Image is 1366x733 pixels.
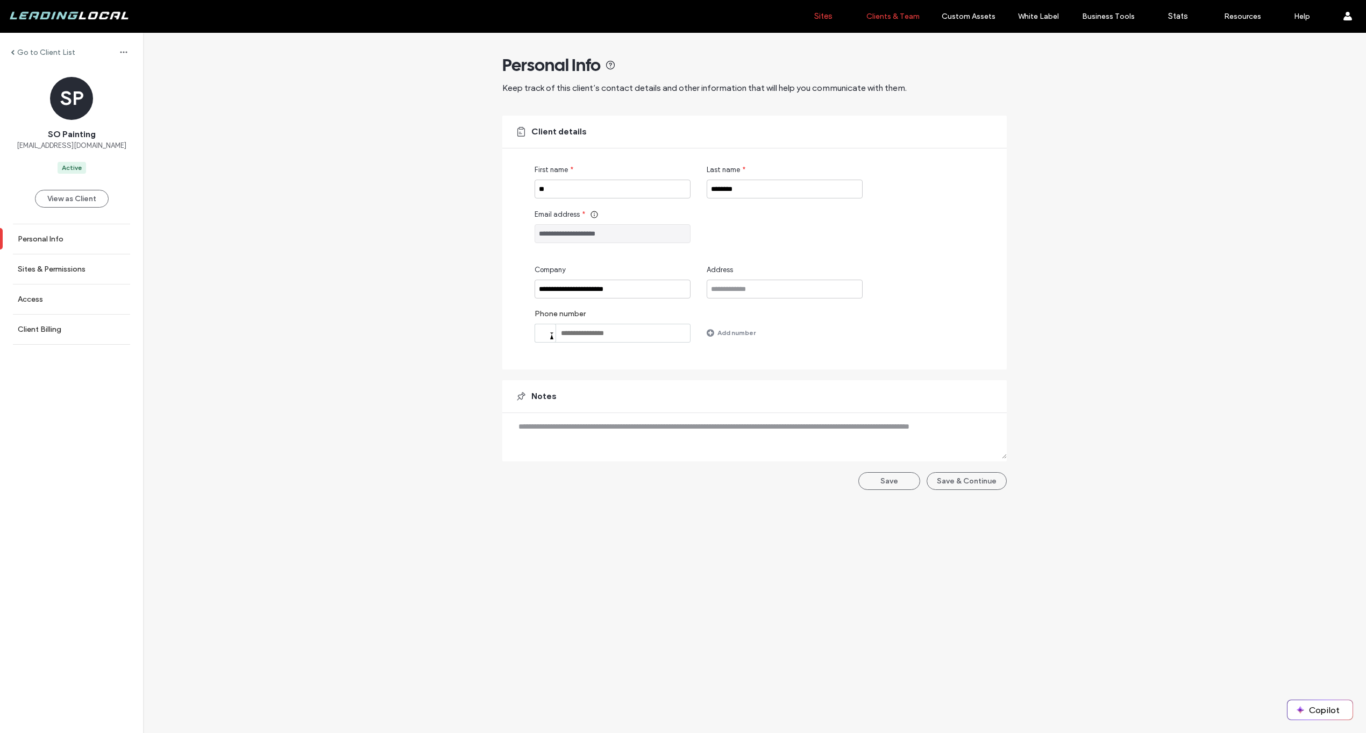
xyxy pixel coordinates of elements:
span: SO Painting [48,129,96,140]
input: Company [535,280,691,298]
label: Stats [1168,11,1188,21]
label: Personal Info [18,234,63,244]
label: Sites [814,11,833,21]
label: Add number [717,323,756,342]
span: Email address [535,209,580,220]
span: Client details [531,126,587,138]
label: White Label [1018,12,1059,21]
label: Phone number [535,309,691,324]
span: Company [535,265,566,275]
input: First name [535,180,691,198]
label: Custom Assets [942,12,995,21]
input: Email address [535,224,691,243]
span: [EMAIL_ADDRESS][DOMAIN_NAME] [17,140,126,151]
label: Client Billing [18,325,61,334]
input: Address [707,280,863,298]
span: Last name [707,165,740,175]
span: Address [707,265,733,275]
span: Notes [531,390,557,402]
label: Clients & Team [866,12,920,21]
label: Help [1294,12,1310,21]
label: Access [18,295,43,304]
div: SP [50,77,93,120]
label: Sites & Permissions [18,265,86,274]
button: View as Client [35,190,109,208]
span: Help [25,8,47,17]
label: Resources [1224,12,1261,21]
div: Active [62,163,82,173]
span: Keep track of this client’s contact details and other information that will help you communicate ... [502,83,907,93]
label: Go to Client List [17,48,75,57]
input: Last name [707,180,863,198]
span: First name [535,165,568,175]
button: Save [858,472,920,490]
button: Copilot [1287,700,1353,720]
button: Save & Continue [927,472,1007,490]
span: Personal Info [502,54,601,76]
label: Business Tools [1082,12,1135,21]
